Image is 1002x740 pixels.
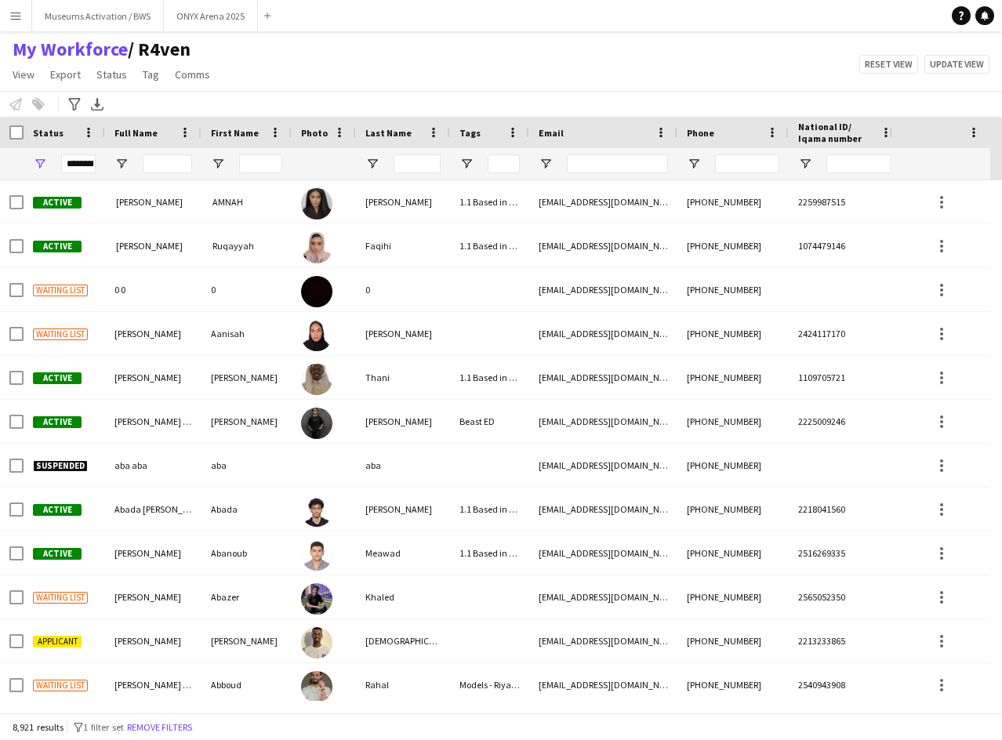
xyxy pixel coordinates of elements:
[365,127,412,139] span: Last Name
[201,400,292,443] div: [PERSON_NAME]
[356,312,450,355] div: [PERSON_NAME]
[529,224,677,267] div: [EMAIL_ADDRESS][DOMAIN_NAME]
[450,224,529,267] div: 1.1 Based in [GEOGRAPHIC_DATA], 2.1 English Level = 1/3 Poor
[50,67,81,82] span: Export
[44,64,87,85] a: Export
[33,504,82,516] span: Active
[450,180,529,223] div: 1.1 Based in [GEOGRAPHIC_DATA], 2.2 English Level = 2/3 Good, Presentable B, Respect Team
[301,276,332,307] img: 0 0
[677,663,789,706] div: [PHONE_NUMBER]
[798,679,845,691] span: 2540943908
[211,127,259,139] span: First Name
[33,157,47,171] button: Open Filter Menu
[175,67,210,82] span: Comms
[687,157,701,171] button: Open Filter Menu
[459,157,474,171] button: Open Filter Menu
[450,663,529,706] div: Models - Riyadh Based
[450,531,529,575] div: 1.1 Based in [GEOGRAPHIC_DATA], 2.3 English Level = 3/3 Excellent , Presentable B
[301,364,332,395] img: Aasim Thani
[33,328,88,340] span: Waiting list
[96,67,127,82] span: Status
[33,636,82,647] span: Applicant
[201,663,292,706] div: Abboud
[33,548,82,560] span: Active
[114,157,129,171] button: Open Filter Menu
[201,488,292,531] div: ‏Abada
[677,312,789,355] div: [PHONE_NUMBER]
[677,444,789,487] div: [PHONE_NUMBER]
[301,188,332,219] img: ‏ AMNAH IDRIS
[798,635,845,647] span: 2213233865
[365,157,379,171] button: Open Filter Menu
[239,154,282,173] input: First Name Filter Input
[677,531,789,575] div: [PHONE_NUMBER]
[6,64,41,85] a: View
[567,154,668,173] input: Email Filter Input
[114,591,181,603] span: [PERSON_NAME]
[201,312,292,355] div: Aanisah
[529,444,677,487] div: [EMAIL_ADDRESS][DOMAIN_NAME]
[33,241,82,252] span: Active
[201,356,292,399] div: [PERSON_NAME]
[529,663,677,706] div: [EMAIL_ADDRESS][DOMAIN_NAME]
[33,592,88,604] span: Waiting list
[114,635,181,647] span: [PERSON_NAME]
[677,268,789,311] div: [PHONE_NUMBER]
[33,416,82,428] span: Active
[356,575,450,618] div: Khaled
[798,591,845,603] span: 2565052350
[114,459,147,471] span: aba aba
[356,663,450,706] div: Rahal
[33,680,88,691] span: Waiting list
[356,444,450,487] div: aba
[128,38,191,61] span: R4ven
[529,356,677,399] div: [EMAIL_ADDRESS][DOMAIN_NAME]
[88,95,107,114] app-action-btn: Export XLSX
[301,583,332,615] img: Abazer Khaled
[356,268,450,311] div: 0
[356,531,450,575] div: Meawad
[826,154,893,173] input: National ID/ Iqama number Filter Input
[13,67,34,82] span: View
[450,488,529,531] div: 1.1 Based in [GEOGRAPHIC_DATA], 2.1 English Level = 1/3 Poor, Presentable B
[715,154,779,173] input: Phone Filter Input
[798,372,845,383] span: 1109705721
[450,400,529,443] div: Beast ED
[459,127,481,139] span: Tags
[33,372,82,384] span: Active
[32,1,164,31] button: Museums Activation / BWS
[450,356,529,399] div: 1.1 Based in [GEOGRAPHIC_DATA], 2.1 English Level = 1/3 Poor, Presentable B
[201,575,292,618] div: Abazer
[798,503,845,515] span: 2218041560
[677,224,789,267] div: [PHONE_NUMBER]
[394,154,441,173] input: Last Name Filter Input
[859,55,918,74] button: Reset view
[114,284,125,296] span: 0 0
[529,575,677,618] div: [EMAIL_ADDRESS][DOMAIN_NAME]
[687,127,714,139] span: Phone
[301,495,332,527] img: ‏Abada ‏Abu Atta
[201,180,292,223] div: ‏ AMNAH
[677,488,789,531] div: [PHONE_NUMBER]
[164,1,258,31] button: ONYX Arena 2025
[356,356,450,399] div: Thani
[529,268,677,311] div: [EMAIL_ADDRESS][DOMAIN_NAME]
[798,157,812,171] button: Open Filter Menu
[114,127,158,139] span: Full Name
[798,415,845,427] span: 2225009246
[529,619,677,662] div: [EMAIL_ADDRESS][DOMAIN_NAME]
[13,38,128,61] a: My Workforce
[677,356,789,399] div: [PHONE_NUMBER]
[114,547,181,559] span: [PERSON_NAME]
[169,64,216,85] a: Comms
[356,619,450,662] div: [DEMOGRAPHIC_DATA][PERSON_NAME]
[90,64,133,85] a: Status
[301,408,332,439] img: Aayan Aamir
[114,240,183,252] span: ‏ [PERSON_NAME]
[211,157,225,171] button: Open Filter Menu
[114,679,249,691] span: [PERSON_NAME] [PERSON_NAME]
[301,627,332,658] img: Abbas Mohammed sherif
[136,64,165,85] a: Tag
[798,121,874,144] span: National ID/ Iqama number
[529,531,677,575] div: [EMAIL_ADDRESS][DOMAIN_NAME]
